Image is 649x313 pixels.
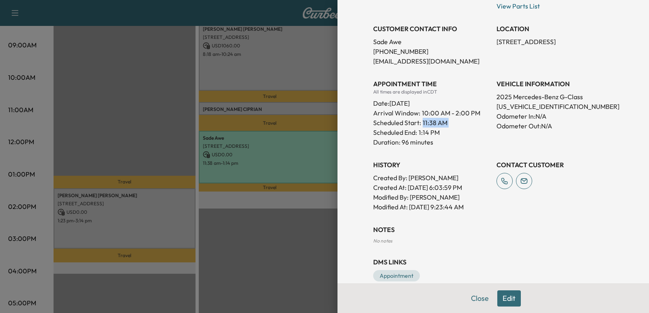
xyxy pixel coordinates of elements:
h3: CUSTOMER CONTACT INFO [373,24,490,34]
span: 10:00 AM - 2:00 PM [422,108,480,118]
button: Close [466,290,494,307]
button: Edit [497,290,521,307]
h3: APPOINTMENT TIME [373,79,490,89]
div: All times are displayed in CDT [373,89,490,95]
p: [STREET_ADDRESS] [496,37,613,47]
p: [EMAIL_ADDRESS][DOMAIN_NAME] [373,56,490,66]
p: Duration: 96 minutes [373,137,490,147]
h3: History [373,160,490,170]
h3: NOTES [373,225,613,234]
p: [US_VEHICLE_IDENTIFICATION_NUMBER] [496,102,613,111]
div: No notes [373,238,613,244]
p: Created By : [PERSON_NAME] [373,173,490,183]
div: Date: [DATE] [373,95,490,108]
p: Sade Awe [373,37,490,47]
p: [PHONE_NUMBER] [373,47,490,56]
p: Modified By : [PERSON_NAME] [373,192,490,202]
p: Odometer In: N/A [496,111,613,121]
p: Created At : [DATE] 6:03:59 PM [373,183,490,192]
h3: LOCATION [496,24,613,34]
p: 11:38 AM [423,118,447,128]
p: Scheduled End: [373,128,417,137]
p: Arrival Window: [373,108,490,118]
p: Odometer Out: N/A [496,121,613,131]
p: 2025 Mercedes-Benz G-Class [496,92,613,102]
h3: CONTACT CUSTOMER [496,160,613,170]
p: 1:14 PM [419,128,440,137]
p: Modified At : [DATE] 9:23:44 AM [373,202,490,212]
h3: DMS Links [373,257,613,267]
p: Scheduled Start: [373,118,421,128]
h3: VEHICLE INFORMATION [496,79,613,89]
a: Appointment [373,270,420,281]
